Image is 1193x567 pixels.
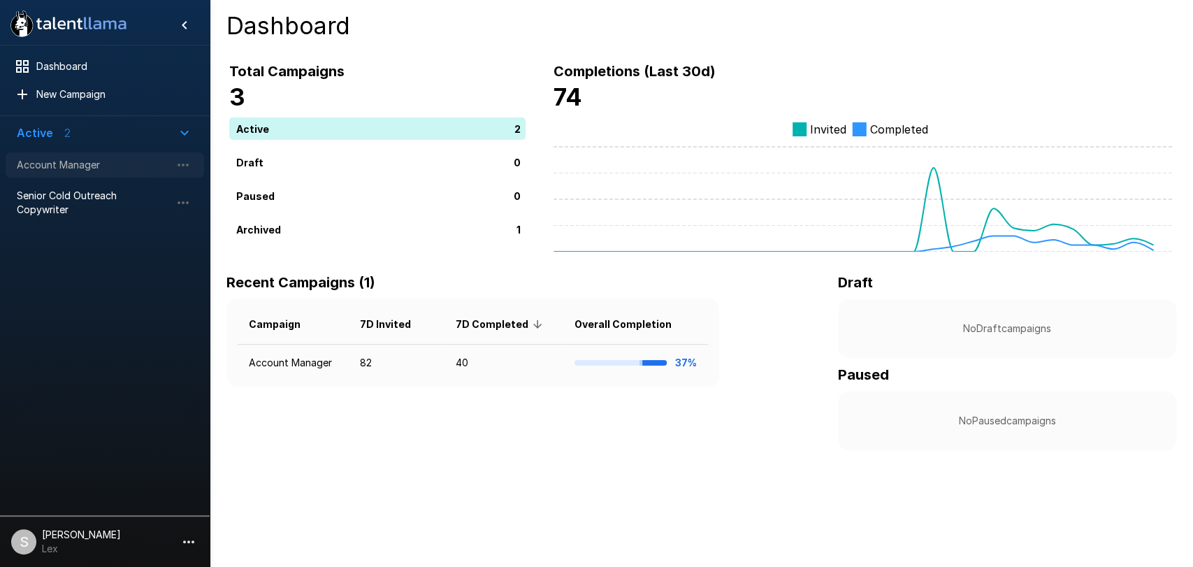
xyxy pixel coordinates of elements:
[514,121,521,136] p: 2
[514,155,521,169] p: 0
[554,63,716,80] b: Completions (Last 30d)
[860,322,1154,336] p: No Draft campaigns
[860,414,1154,428] p: No Paused campaigns
[554,82,582,111] b: 74
[574,316,690,333] span: Overall Completion
[456,316,547,333] span: 7D Completed
[249,316,319,333] span: Campaign
[838,274,873,291] b: Draft
[226,11,1176,41] h4: Dashboard
[349,345,445,382] td: 82
[514,188,521,203] p: 0
[229,82,245,111] b: 3
[444,345,563,382] td: 40
[229,63,345,80] b: Total Campaigns
[675,357,697,368] b: 37%
[516,222,521,236] p: 1
[838,366,889,383] b: Paused
[360,316,429,333] span: 7D Invited
[226,274,375,291] b: Recent Campaigns (1)
[238,345,349,382] td: Account Manager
